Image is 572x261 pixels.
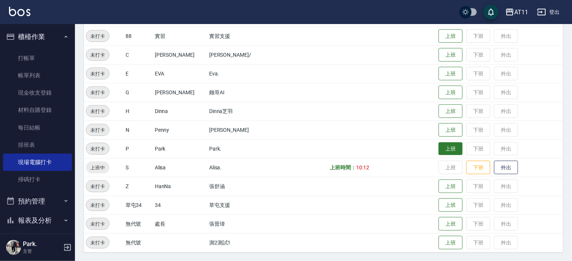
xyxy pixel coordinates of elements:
[124,177,153,196] td: Z
[207,102,274,121] td: Dinna芝羽
[439,142,463,155] button: 上班
[86,164,109,172] span: 上班中
[502,5,531,20] button: AT11
[9,7,30,16] img: Logo
[439,48,463,62] button: 上班
[439,198,463,212] button: 上班
[439,86,463,100] button: 上班
[153,139,207,158] td: Park
[124,27,153,45] td: 88
[3,119,72,136] a: 每日結帳
[124,196,153,214] td: 草屯34
[439,236,463,250] button: 上班
[86,107,109,115] span: 未打卡
[484,5,499,20] button: save
[207,233,274,252] td: 測2測試1
[153,196,207,214] td: 34
[23,248,61,255] p: 主管
[86,183,109,190] span: 未打卡
[3,67,72,84] a: 帳單列表
[207,83,274,102] td: 鏹哥AI
[124,64,153,83] td: E
[86,70,109,78] span: 未打卡
[466,161,490,175] button: 下班
[124,102,153,121] td: H
[207,139,274,158] td: Park.
[86,220,109,228] span: 未打卡
[124,121,153,139] td: N
[124,45,153,64] td: C
[153,27,207,45] td: 實習
[86,239,109,247] span: 未打卡
[3,230,72,250] button: 客戶管理
[3,154,72,171] a: 現場電腦打卡
[153,121,207,139] td: Penny
[3,136,72,154] a: 排班表
[439,29,463,43] button: 上班
[207,27,274,45] td: 實習支援
[124,83,153,102] td: G
[3,101,72,119] a: 材料自購登錄
[207,196,274,214] td: 草屯支援
[124,158,153,177] td: S
[514,8,528,17] div: AT11
[3,27,72,47] button: 櫃檯作業
[3,171,72,188] a: 掃碼打卡
[86,32,109,40] span: 未打卡
[330,164,356,170] b: 上班時間：
[153,83,207,102] td: [PERSON_NAME]
[86,51,109,59] span: 未打卡
[153,214,207,233] td: 處長
[86,126,109,134] span: 未打卡
[439,217,463,231] button: 上班
[153,45,207,64] td: [PERSON_NAME]
[439,123,463,137] button: 上班
[207,121,274,139] td: [PERSON_NAME]
[356,164,369,170] span: 10:12
[153,102,207,121] td: Dinna
[439,104,463,118] button: 上班
[6,240,21,255] img: Person
[207,214,274,233] td: 張晉瑋
[153,64,207,83] td: EVA
[207,158,274,177] td: Alisa.
[439,67,463,81] button: 上班
[124,214,153,233] td: 無代號
[534,5,563,19] button: 登出
[3,192,72,211] button: 預約管理
[207,64,274,83] td: Eva.
[153,158,207,177] td: Alisa
[3,211,72,230] button: 報表及分析
[23,240,61,248] h5: Park.
[153,177,207,196] td: HanNa
[86,201,109,209] span: 未打卡
[494,161,518,175] button: 外出
[3,50,72,67] a: 打帳單
[86,145,109,153] span: 未打卡
[3,84,72,101] a: 現金收支登錄
[124,233,153,252] td: 無代號
[124,139,153,158] td: P
[439,180,463,193] button: 上班
[207,177,274,196] td: 張舒涵
[207,45,274,64] td: [PERSON_NAME]/
[86,89,109,97] span: 未打卡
